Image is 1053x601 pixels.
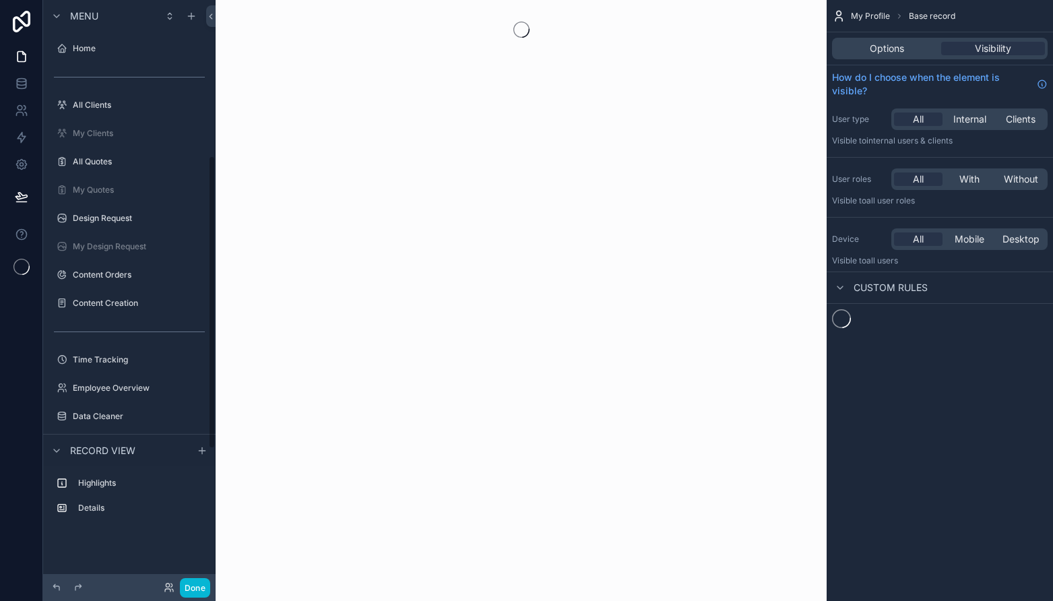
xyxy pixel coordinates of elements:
[851,11,890,22] span: My Profile
[832,135,1048,146] p: Visible to
[43,466,216,532] div: scrollable content
[1002,232,1040,246] span: Desktop
[959,172,980,186] span: With
[51,292,208,314] a: Content Creation
[51,179,208,201] a: My Quotes
[73,270,205,280] label: Content Orders
[975,42,1011,55] span: Visibility
[73,411,205,422] label: Data Cleaner
[73,354,205,365] label: Time Tracking
[73,128,205,139] label: My Clients
[51,151,208,172] a: All Quotes
[953,113,986,126] span: Internal
[51,406,208,427] a: Data Cleaner
[832,255,1048,266] p: Visible to
[73,156,205,167] label: All Quotes
[51,208,208,229] a: Design Request
[51,94,208,116] a: All Clients
[866,195,915,205] span: All user roles
[78,503,202,513] label: Details
[78,478,202,488] label: Highlights
[854,281,928,294] span: Custom rules
[70,444,135,457] span: Record view
[832,234,886,245] label: Device
[51,264,208,286] a: Content Orders
[955,232,984,246] span: Mobile
[832,71,1048,98] a: How do I choose when the element is visible?
[832,174,886,185] label: User roles
[73,383,205,393] label: Employee Overview
[866,255,898,265] span: all users
[73,43,205,54] label: Home
[73,185,205,195] label: My Quotes
[51,236,208,257] a: My Design Request
[913,113,924,126] span: All
[832,114,886,125] label: User type
[913,172,924,186] span: All
[51,38,208,59] a: Home
[73,298,205,309] label: Content Creation
[870,42,904,55] span: Options
[51,349,208,371] a: Time Tracking
[1006,113,1035,126] span: Clients
[51,123,208,144] a: My Clients
[180,578,210,598] button: Done
[832,71,1031,98] span: How do I choose when the element is visible?
[913,232,924,246] span: All
[909,11,955,22] span: Base record
[832,195,1048,206] p: Visible to
[73,213,205,224] label: Design Request
[70,9,98,23] span: Menu
[1004,172,1038,186] span: Without
[51,377,208,399] a: Employee Overview
[73,100,205,110] label: All Clients
[73,241,205,252] label: My Design Request
[866,135,953,146] span: Internal users & clients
